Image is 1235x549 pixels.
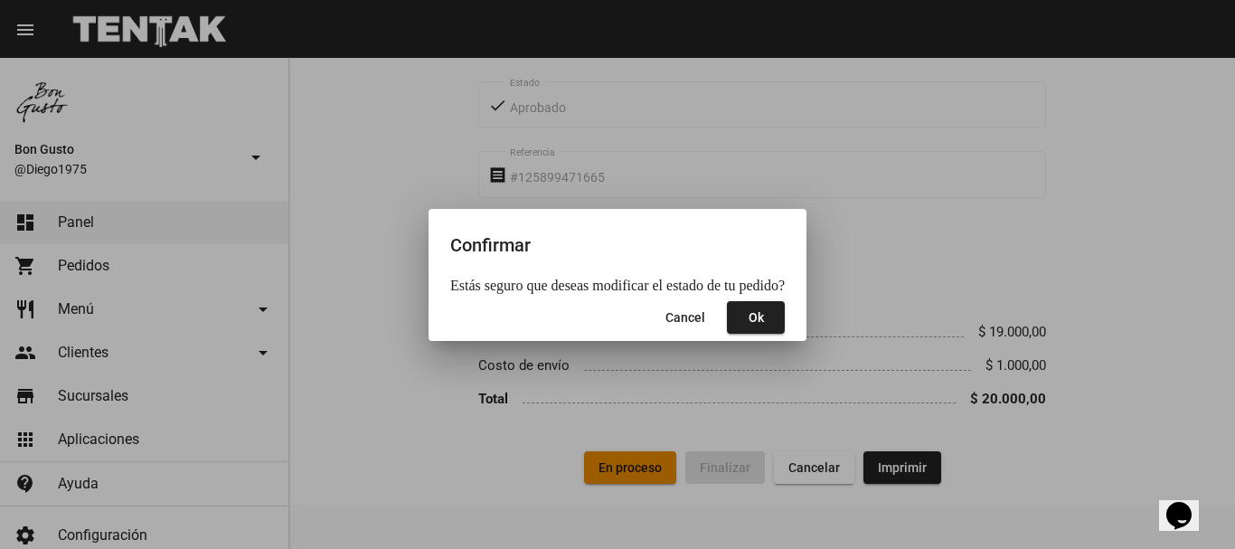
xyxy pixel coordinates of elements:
iframe: chat widget [1159,477,1217,531]
span: Ok [749,310,764,325]
button: Close dialog [727,301,785,334]
span: Cancel [665,310,705,325]
mat-dialog-content: Estás seguro que deseas modificar el estado de tu pedido? [429,278,806,294]
h2: Confirmar [450,231,785,260]
button: Close dialog [651,301,720,334]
